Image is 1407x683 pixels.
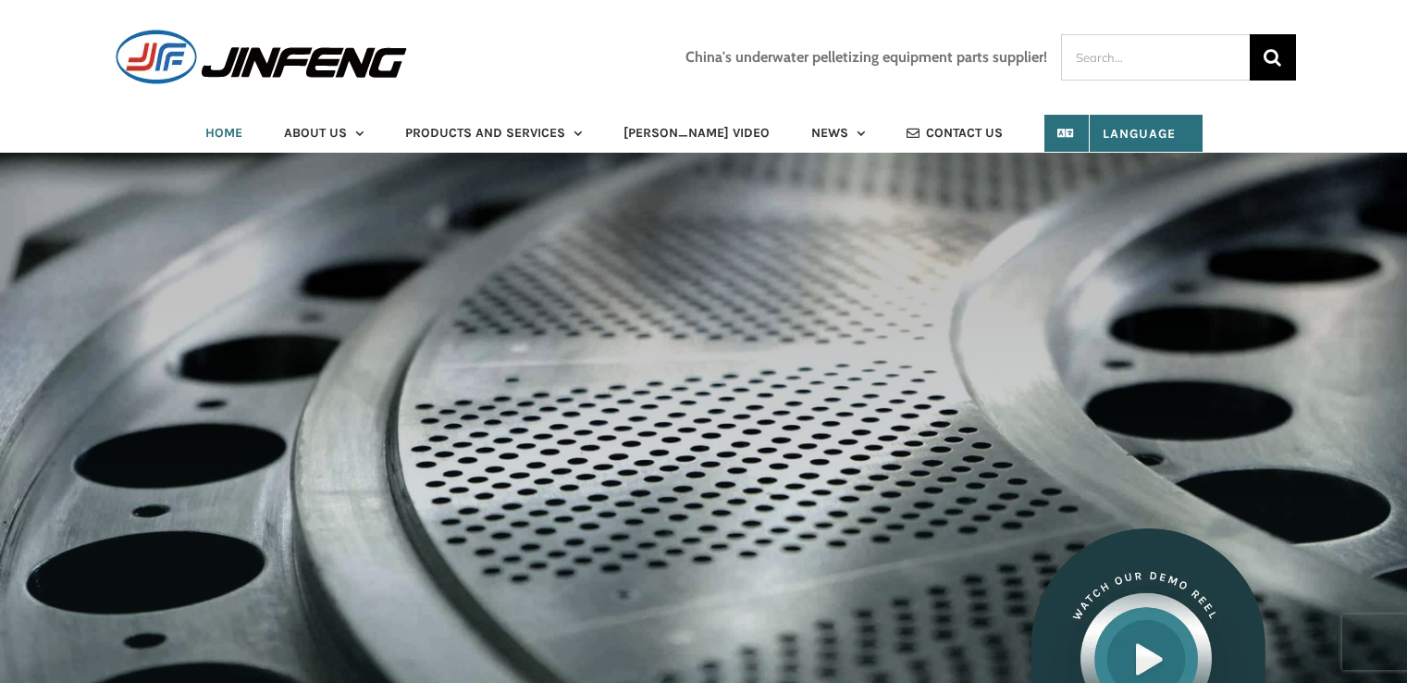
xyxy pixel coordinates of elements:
a: [PERSON_NAME] VIDEO [623,115,770,152]
img: JINFENG Logo [112,28,411,86]
input: Search [1250,34,1296,81]
h3: China's underwater pelletizing equipment parts supplier! [685,49,1047,66]
span: Language [1071,126,1176,142]
span: NEWS [811,127,848,140]
a: ABOUT US [284,115,364,152]
a: HOME [205,115,242,152]
span: HOME [205,127,242,140]
span: ABOUT US [284,127,347,140]
a: PRODUCTS AND SERVICES [405,115,582,152]
nav: Main Menu [112,115,1296,152]
a: CONTACT US [907,115,1003,152]
a: landscaper-watch-video-button [1000,526,1296,549]
span: PRODUCTS AND SERVICES [405,127,565,140]
input: Search... [1061,34,1250,81]
span: [PERSON_NAME] VIDEO [623,127,770,140]
a: NEWS [811,115,865,152]
span: CONTACT US [926,127,1003,140]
